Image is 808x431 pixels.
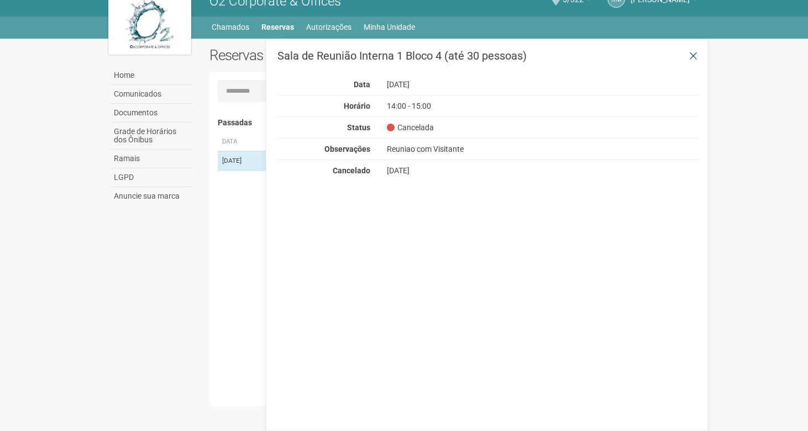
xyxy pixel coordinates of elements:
a: Grade de Horários dos Ônibus [111,123,193,150]
strong: Horário [344,102,370,110]
div: [DATE] [379,166,598,175]
span: Cancelada [387,123,434,132]
h2: Reservas [209,47,446,63]
strong: Cancelado [333,166,370,175]
a: Autorizações [306,19,351,35]
a: Comunicados [111,85,193,104]
a: LGPD [111,168,193,187]
div: 14:00 - 15:00 [379,101,598,111]
th: Área ou Serviço [262,133,581,151]
a: Minha Unidade [364,19,415,35]
div: [DATE] [379,79,598,89]
th: Data [218,133,262,151]
a: Documentos [111,104,193,123]
td: Sala de Reunião Interna 1 Bloco 4 (até 30 pessoas) [262,151,581,171]
h4: Passadas [218,119,691,127]
strong: Data [354,80,370,89]
strong: Observações [324,145,370,153]
a: Anuncie sua marca [111,187,193,205]
td: [DATE] [218,151,262,171]
h3: Sala de Reunião Interna 1 Bloco 4 (até 30 pessoas) [277,50,699,61]
div: Reuniao com Visitante [379,144,598,154]
a: Chamados [212,19,249,35]
strong: Status [347,123,370,132]
a: Home [111,66,193,85]
a: Ramais [111,150,193,168]
a: Reservas [261,19,294,35]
